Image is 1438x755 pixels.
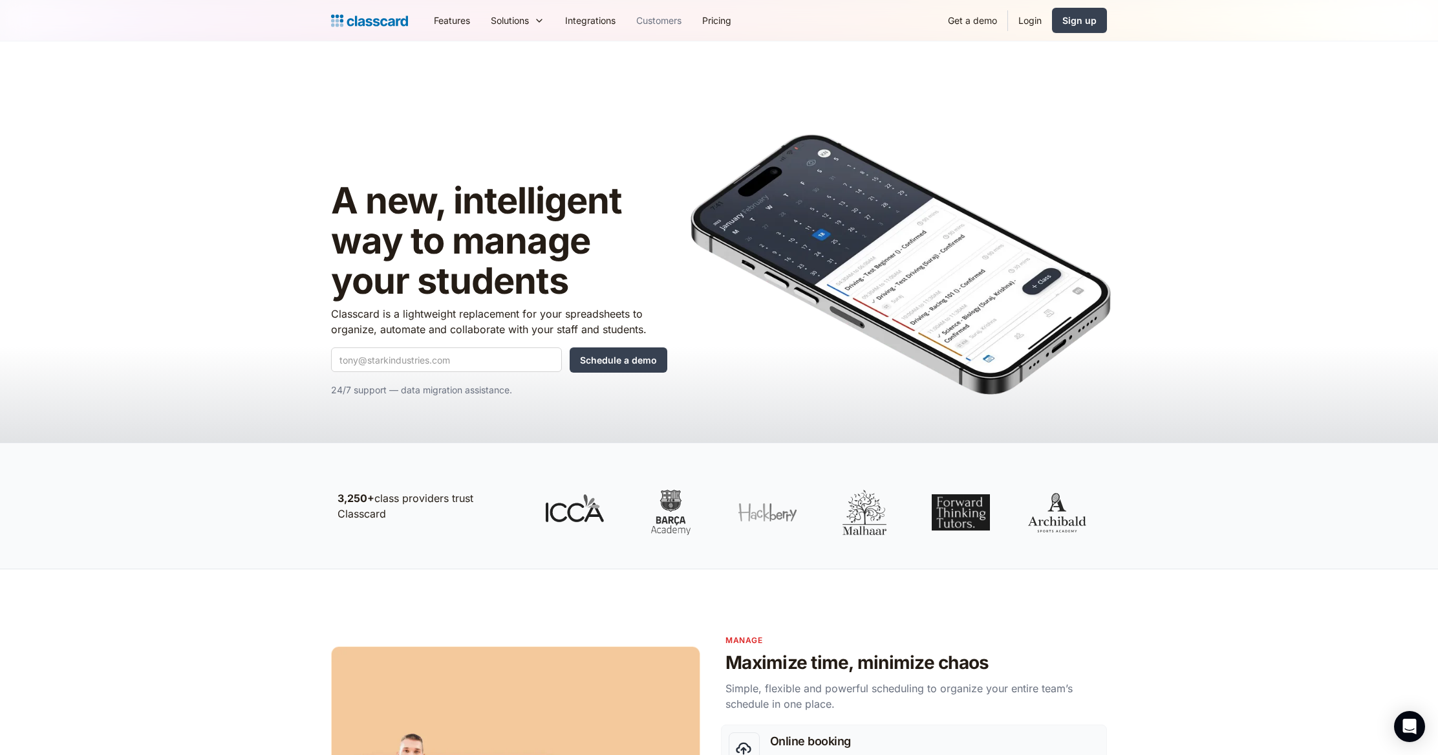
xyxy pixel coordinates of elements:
[338,490,519,521] p: class providers trust Classcard
[725,634,1107,646] p: Manage
[626,6,692,35] a: Customers
[491,14,529,27] div: Solutions
[692,6,742,35] a: Pricing
[331,181,667,301] h1: A new, intelligent way to manage your students
[1008,6,1052,35] a: Login
[1394,711,1425,742] div: Open Intercom Messenger
[555,6,626,35] a: Integrations
[480,6,555,35] div: Solutions
[331,382,667,398] p: 24/7 support — data migration assistance.
[938,6,1007,35] a: Get a demo
[331,347,667,373] form: Quick Demo Form
[338,492,374,505] strong: 3,250+
[331,347,562,372] input: tony@starkindustries.com
[331,12,408,30] a: Logo
[1062,14,1097,27] div: Sign up
[725,651,1107,674] h2: Maximize time, minimize chaos
[424,6,480,35] a: Features
[770,732,1099,750] h3: Online booking
[1052,8,1107,33] a: Sign up
[570,347,667,373] input: Schedule a demo
[331,306,667,337] p: Classcard is a lightweight replacement for your spreadsheets to organize, automate and collaborat...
